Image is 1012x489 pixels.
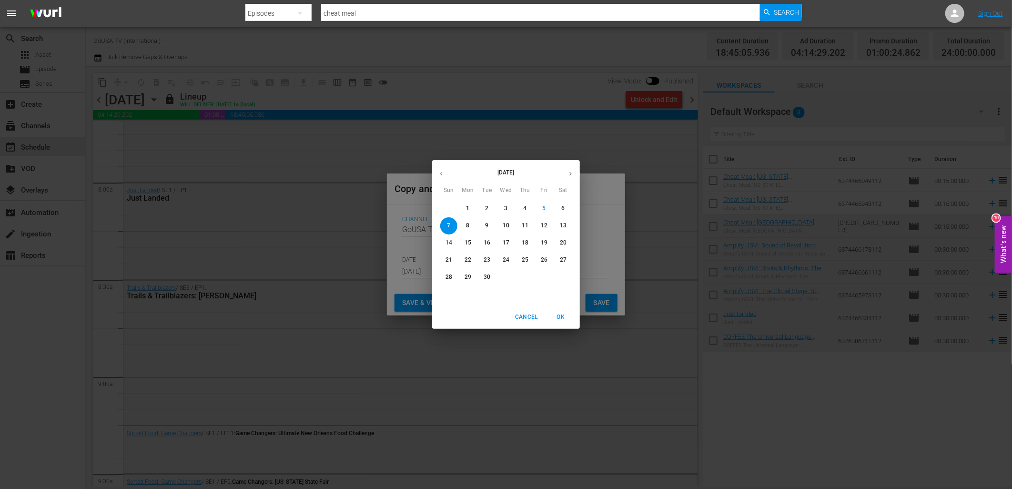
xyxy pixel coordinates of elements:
button: 20 [555,234,572,252]
button: 13 [555,217,572,234]
button: 22 [459,252,476,269]
p: 24 [503,256,509,264]
button: 6 [555,200,572,217]
p: 19 [541,239,547,247]
p: 17 [503,239,509,247]
p: 20 [560,239,567,247]
p: 21 [445,256,452,264]
button: 11 [516,217,534,234]
button: 17 [497,234,515,252]
p: 12 [541,222,547,230]
img: ans4CAIJ8jUAAAAAAAAAAAAAAAAAAAAAAAAgQb4GAAAAAAAAAAAAAAAAAAAAAAAAJMjXAAAAAAAAAAAAAAAAAAAAAAAAgAT5G... [23,2,69,25]
button: 7 [440,217,457,234]
p: 16 [484,239,490,247]
button: 8 [459,217,476,234]
button: 23 [478,252,496,269]
button: 15 [459,234,476,252]
button: 18 [516,234,534,252]
span: Fri [536,186,553,195]
p: 2 [485,204,488,213]
button: OK [546,309,576,325]
p: 10 [503,222,509,230]
span: Mon [459,186,476,195]
button: 28 [440,269,457,286]
p: 3 [504,204,507,213]
span: Cancel [515,312,538,322]
p: 6 [561,204,565,213]
button: 25 [516,252,534,269]
div: 10 [992,214,1000,222]
p: [DATE] [451,168,561,177]
p: 4 [523,204,526,213]
button: 3 [497,200,515,217]
p: 13 [560,222,567,230]
button: 9 [478,217,496,234]
p: 1 [466,204,469,213]
p: 23 [484,256,490,264]
button: 29 [459,269,476,286]
span: Wed [497,186,515,195]
button: 27 [555,252,572,269]
p: 8 [466,222,469,230]
button: 30 [478,269,496,286]
p: 5 [542,204,546,213]
span: Sat [555,186,572,195]
button: 4 [516,200,534,217]
button: 24 [497,252,515,269]
p: 27 [560,256,567,264]
span: Search [774,4,799,21]
span: Tue [478,186,496,195]
button: 16 [478,234,496,252]
p: 26 [541,256,547,264]
button: 5 [536,200,553,217]
button: 14 [440,234,457,252]
p: 7 [447,222,450,230]
p: 18 [522,239,528,247]
p: 22 [465,256,471,264]
p: 30 [484,273,490,281]
p: 15 [465,239,471,247]
span: Sun [440,186,457,195]
p: 29 [465,273,471,281]
button: 21 [440,252,457,269]
button: 26 [536,252,553,269]
p: 25 [522,256,528,264]
p: 9 [485,222,488,230]
span: OK [549,312,572,322]
button: 1 [459,200,476,217]
button: 10 [497,217,515,234]
p: 11 [522,222,528,230]
span: menu [6,8,17,19]
span: Thu [516,186,534,195]
button: 12 [536,217,553,234]
button: Open Feedback Widget [995,216,1012,273]
button: 19 [536,234,553,252]
a: Sign Out [978,10,1003,17]
p: 28 [445,273,452,281]
p: 14 [445,239,452,247]
button: Cancel [511,309,542,325]
button: 2 [478,200,496,217]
